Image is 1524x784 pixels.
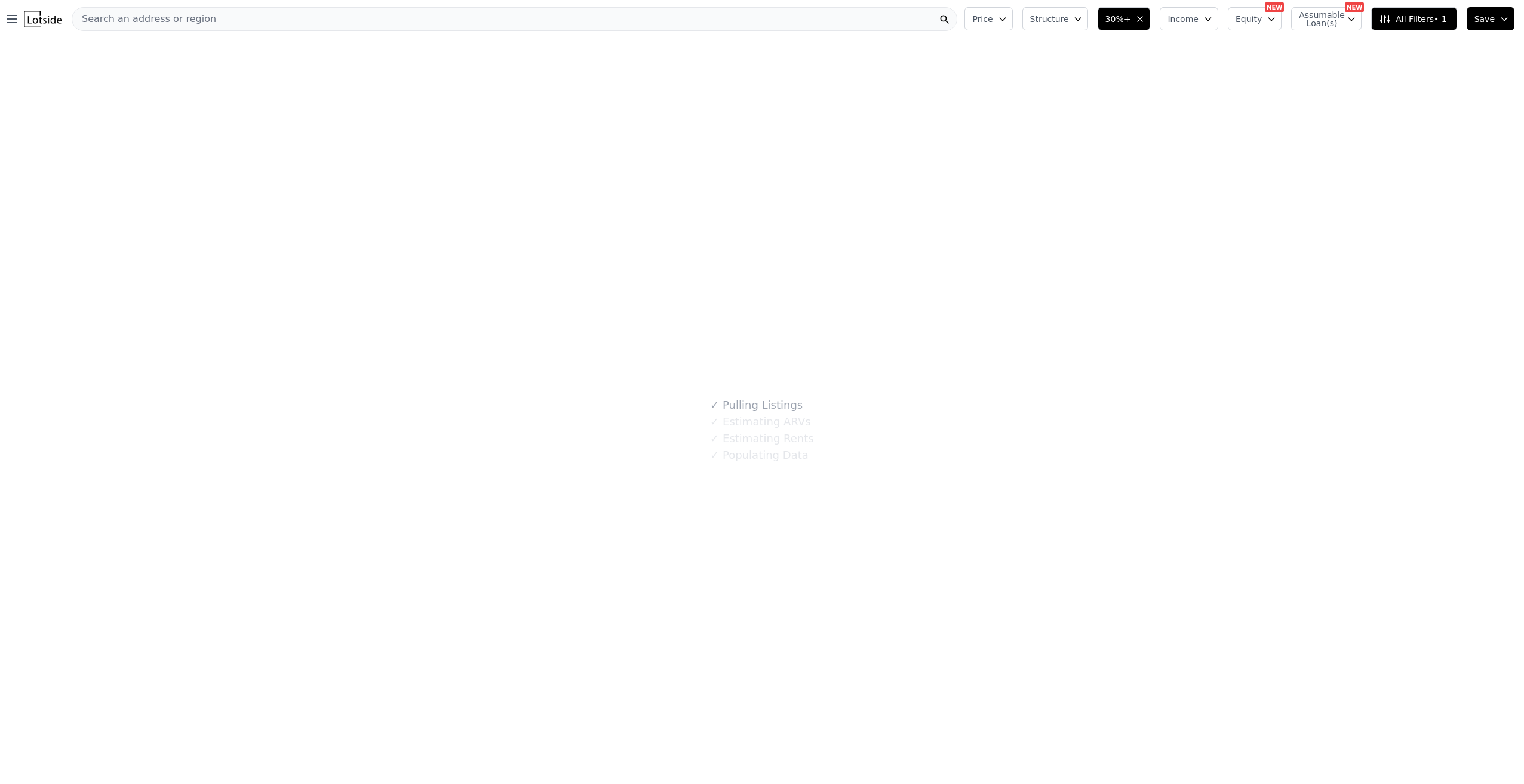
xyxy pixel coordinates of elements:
[710,413,810,430] div: Estimating ARVs
[24,11,62,27] img: Lotside
[972,13,993,25] span: Price
[1265,2,1284,12] div: NEW
[1371,7,1457,30] button: All Filters• 1
[1030,13,1068,25] span: Structure
[964,7,1012,30] button: Price
[710,449,719,461] span: ✓
[710,433,719,445] span: ✓
[1236,13,1262,25] span: Equity
[1291,7,1362,30] button: Assumable Loan(s)
[72,12,216,26] span: Search an address or region
[1379,13,1446,25] span: All Filters • 1
[1474,13,1495,25] span: Save
[1228,7,1282,30] button: Equity
[1098,7,1151,30] button: 30%+
[710,430,813,447] div: Estimating Rents
[1022,7,1088,30] button: Structure
[1160,7,1218,30] button: Income
[710,447,808,464] div: Populating Data
[710,416,719,428] span: ✓
[710,397,803,413] div: Pulling Listings
[710,399,719,411] span: ✓
[1105,13,1131,25] span: 30%+
[1467,7,1514,30] button: Save
[1345,2,1364,12] div: NEW
[1299,11,1337,27] span: Assumable Loan(s)
[1167,13,1199,25] span: Income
